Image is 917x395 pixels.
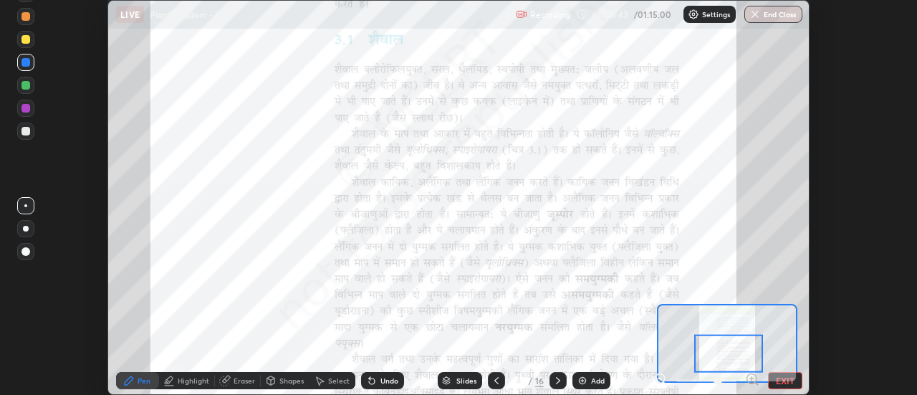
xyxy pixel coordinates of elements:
[456,377,476,384] div: Slides
[178,377,209,384] div: Highlight
[328,377,350,384] div: Select
[516,9,527,20] img: recording.375f2c34.svg
[234,377,255,384] div: Eraser
[768,372,802,389] button: EXIT
[380,377,398,384] div: Undo
[138,377,150,384] div: Pen
[749,9,761,20] img: end-class-cross
[702,11,730,18] p: Settings
[591,377,605,384] div: Add
[688,9,699,20] img: class-settings-icons
[150,9,224,20] p: Plant kingdom - 01
[744,6,802,23] button: End Class
[120,9,140,20] p: LIVE
[577,375,588,386] img: add-slide-button
[528,376,532,385] div: /
[279,377,304,384] div: Shapes
[530,9,570,20] p: Recording
[511,376,525,385] div: 4
[535,374,544,387] div: 16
